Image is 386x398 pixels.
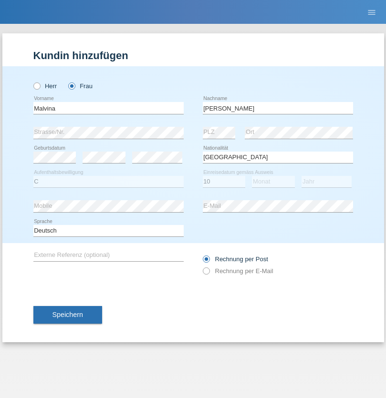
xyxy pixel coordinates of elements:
span: Speichern [52,311,83,318]
input: Rechnung per E-Mail [203,267,209,279]
label: Rechnung per E-Mail [203,267,273,275]
button: Speichern [33,306,102,324]
label: Frau [68,82,93,90]
input: Frau [68,82,74,89]
label: Rechnung per Post [203,255,268,263]
input: Herr [33,82,40,89]
a: menu [362,9,381,15]
label: Herr [33,82,57,90]
input: Rechnung per Post [203,255,209,267]
i: menu [367,8,376,17]
h1: Kundin hinzufügen [33,50,353,61]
